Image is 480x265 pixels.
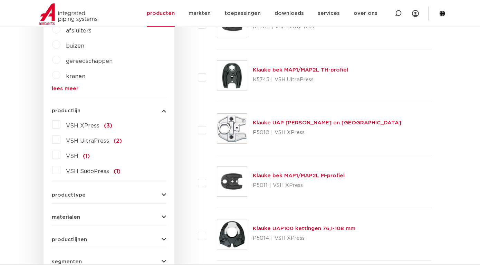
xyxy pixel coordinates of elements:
[52,215,166,220] button: materialen
[52,192,166,198] button: producttype
[52,237,166,242] button: productlijnen
[52,237,87,242] span: productlijnen
[52,259,82,264] span: segmenten
[217,61,247,91] img: Thumbnail for Klauke bek MAP1/MAP2L TH-profiel
[253,67,348,73] a: Klauke bek MAP1/MAP2L TH-profiel
[52,215,80,220] span: materialen
[66,138,109,144] span: VSH UltraPress
[66,43,84,49] a: buizen
[66,28,92,34] a: afsluiters
[114,138,122,144] span: (2)
[253,180,345,191] p: P5011 | VSH XPress
[66,169,109,174] span: VSH SudoPress
[253,74,348,85] p: K5745 | VSH UltraPress
[217,114,247,143] img: Thumbnail for Klauke UAP bekken en kettingen
[253,120,401,125] a: Klauke UAP [PERSON_NAME] en [GEOGRAPHIC_DATA]
[52,86,166,91] a: lees meer
[66,153,78,159] span: VSH
[66,58,113,64] a: gereedschappen
[114,169,121,174] span: (1)
[66,74,85,79] a: kranen
[217,219,247,249] img: Thumbnail for Klauke UAP100 kettingen 76,1-108 mm
[104,123,112,129] span: (3)
[83,153,90,159] span: (1)
[217,167,247,196] img: Thumbnail for Klauke bek MAP1/MAP2L M-profiel
[253,233,355,244] p: P5014 | VSH XPress
[52,108,166,113] button: productlijn
[52,259,166,264] button: segmenten
[66,123,99,129] span: VSH XPress
[253,173,345,178] a: Klauke bek MAP1/MAP2L M-profiel
[253,21,344,32] p: K5705 | VSH UltraPress
[52,192,86,198] span: producttype
[253,127,401,138] p: P5010 | VSH XPress
[52,108,80,113] span: productlijn
[253,226,355,231] a: Klauke UAP100 kettingen 76,1-108 mm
